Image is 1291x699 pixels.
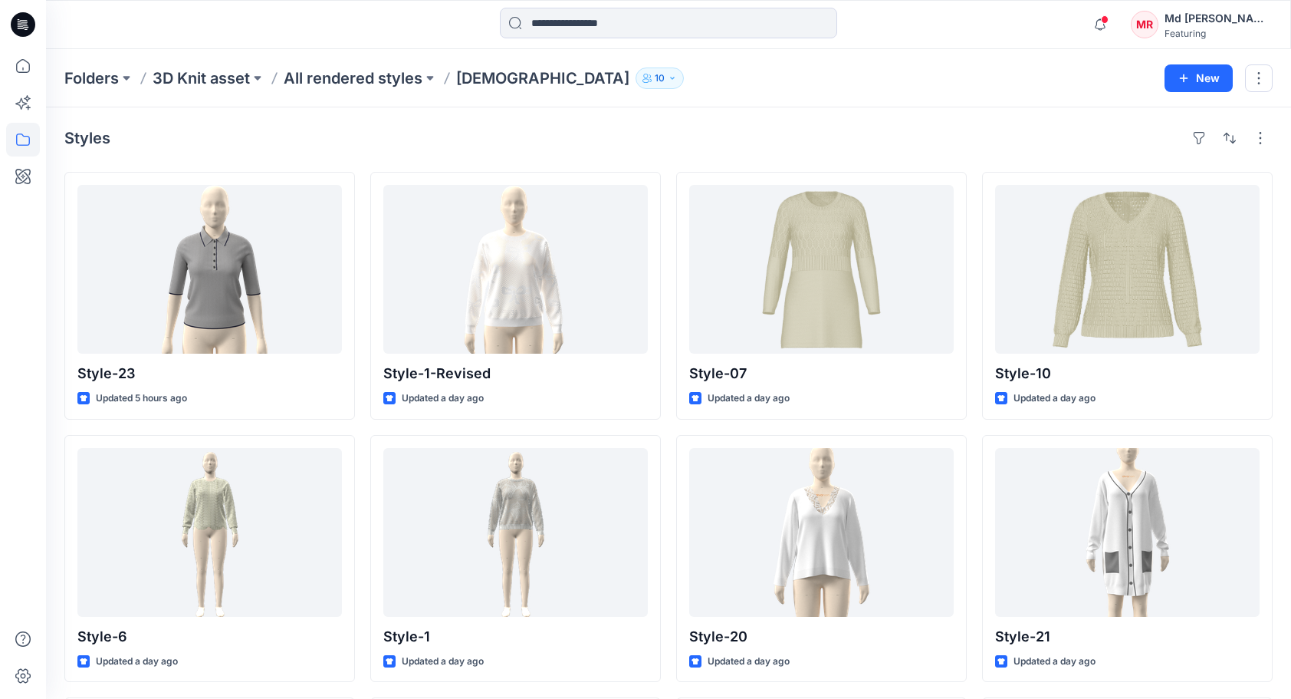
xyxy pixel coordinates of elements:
[402,654,484,670] p: Updated a day ago
[689,363,954,384] p: Style-07
[284,68,422,89] a: All rendered styles
[708,654,790,670] p: Updated a day ago
[383,448,648,617] a: Style-1
[689,626,954,648] p: Style-20
[1165,9,1272,28] div: Md [PERSON_NAME][DEMOGRAPHIC_DATA]
[1013,654,1096,670] p: Updated a day ago
[77,185,342,354] a: Style-23
[689,185,954,354] a: Style-07
[383,363,648,384] p: Style-1-Revised
[383,626,648,648] p: Style-1
[77,448,342,617] a: Style-6
[456,68,629,89] p: [DEMOGRAPHIC_DATA]
[708,391,790,407] p: Updated a day ago
[64,129,110,147] h4: Styles
[636,68,684,89] button: 10
[77,626,342,648] p: Style-6
[1165,28,1272,39] div: Featuring
[995,185,1260,354] a: Style-10
[1165,64,1233,92] button: New
[995,626,1260,648] p: Style-21
[383,185,648,354] a: Style-1-Revised
[153,68,250,89] a: 3D Knit asset
[995,363,1260,384] p: Style-10
[689,448,954,617] a: Style-20
[995,448,1260,617] a: Style-21
[96,654,178,670] p: Updated a day ago
[77,363,342,384] p: Style-23
[96,391,187,407] p: Updated 5 hours ago
[1131,11,1158,38] div: MR
[655,70,665,87] p: 10
[64,68,119,89] a: Folders
[1013,391,1096,407] p: Updated a day ago
[402,391,484,407] p: Updated a day ago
